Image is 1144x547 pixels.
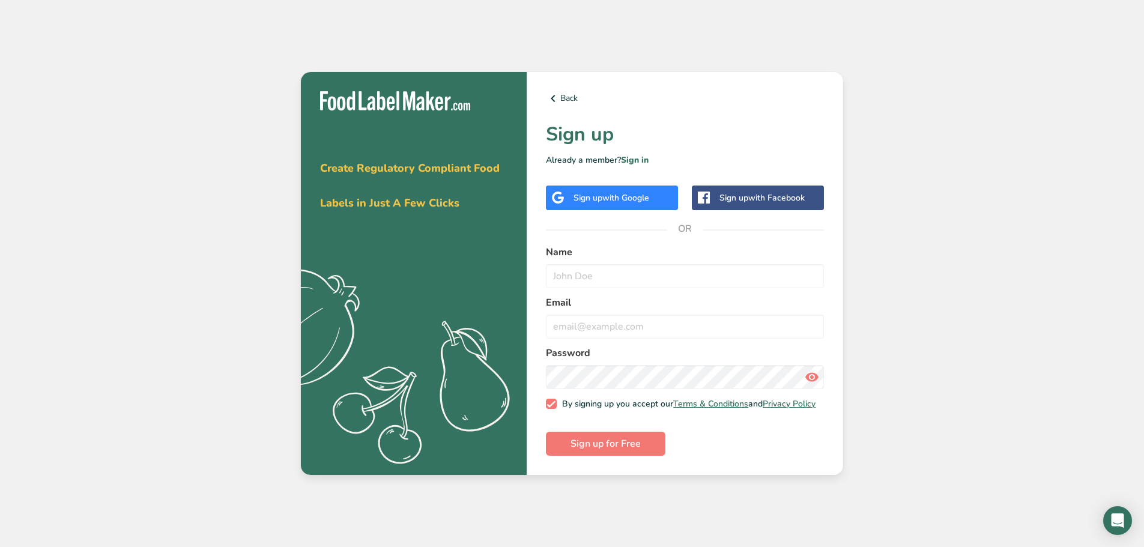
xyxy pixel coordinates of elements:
input: email@example.com [546,315,824,339]
div: Sign up [574,192,649,204]
a: Sign in [621,154,649,166]
label: Email [546,295,824,310]
label: Password [546,346,824,360]
span: OR [667,211,703,247]
span: Create Regulatory Compliant Food Labels in Just A Few Clicks [320,161,500,210]
span: with Facebook [748,192,805,204]
button: Sign up for Free [546,432,665,456]
a: Back [546,91,824,106]
a: Privacy Policy [763,398,816,409]
p: Already a member? [546,154,824,166]
h1: Sign up [546,120,824,149]
img: Food Label Maker [320,91,470,111]
div: Sign up [719,192,805,204]
span: Sign up for Free [570,437,641,451]
span: with Google [602,192,649,204]
div: Open Intercom Messenger [1103,506,1132,535]
input: John Doe [546,264,824,288]
span: By signing up you accept our and [557,399,816,409]
a: Terms & Conditions [673,398,748,409]
label: Name [546,245,824,259]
